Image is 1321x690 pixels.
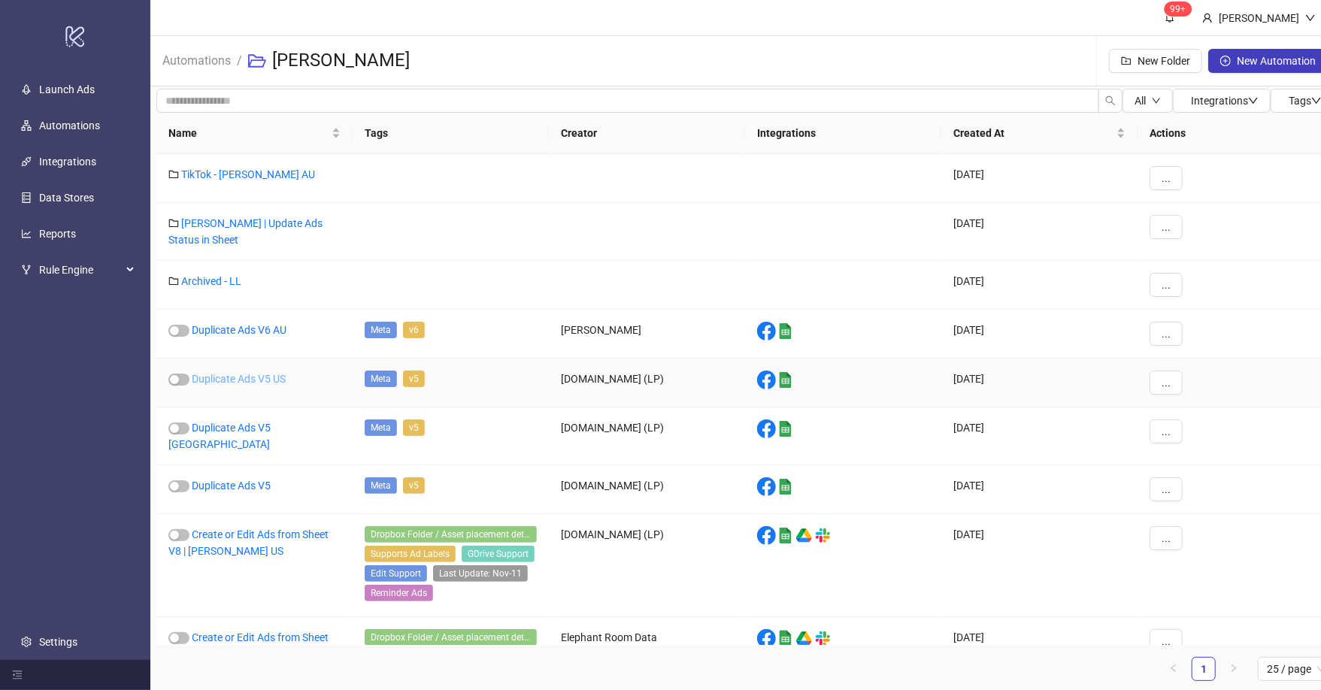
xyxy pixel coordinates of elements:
[1162,172,1171,184] span: ...
[365,565,427,582] span: Edit Support
[181,168,315,180] a: TikTok - [PERSON_NAME] AU
[1222,657,1246,681] button: right
[365,585,433,601] span: Reminder Ads
[941,310,1138,359] div: [DATE]
[168,169,179,180] span: folder
[181,275,241,287] a: Archived - LL
[39,120,100,132] a: Automations
[1222,657,1246,681] li: Next Page
[745,113,941,154] th: Integrations
[941,359,1138,407] div: [DATE]
[403,419,425,436] span: v5
[953,125,1113,141] span: Created At
[1192,657,1216,681] li: 1
[1162,279,1171,291] span: ...
[39,84,95,96] a: Launch Ads
[462,546,535,562] span: GDrive Support
[168,422,271,450] a: Duplicate Ads V5 [GEOGRAPHIC_DATA]
[403,371,425,387] span: v5
[365,629,537,646] span: Dropbox Folder / Asset placement detection
[21,265,32,276] span: fork
[365,477,397,494] span: Meta
[1150,477,1183,501] button: ...
[549,514,745,617] div: [DOMAIN_NAME] (LP)
[941,514,1138,617] div: [DATE]
[549,310,745,359] div: [PERSON_NAME]
[403,477,425,494] span: v5
[549,465,745,514] div: [DOMAIN_NAME] (LP)
[549,407,745,465] div: [DOMAIN_NAME] (LP)
[12,670,23,680] span: menu-fold
[1150,629,1183,653] button: ...
[159,51,234,68] a: Automations
[365,526,537,543] span: Dropbox Folder / Asset placement detection
[1162,483,1171,495] span: ...
[39,256,122,286] span: Rule Engine
[1150,419,1183,443] button: ...
[941,113,1138,154] th: Created At
[168,528,329,557] a: Create or Edit Ads from Sheet V8 | [PERSON_NAME] US
[1162,657,1186,681] li: Previous Page
[1173,89,1271,113] button: Integrationsdown
[156,113,353,154] th: Name
[1162,328,1171,340] span: ...
[1138,55,1190,67] span: New Folder
[1162,377,1171,389] span: ...
[1169,664,1178,673] span: left
[1191,95,1259,107] span: Integrations
[941,465,1138,514] div: [DATE]
[549,359,745,407] div: [DOMAIN_NAME] (LP)
[1109,49,1202,73] button: New Folder
[1213,10,1305,26] div: [PERSON_NAME]
[941,261,1138,310] div: [DATE]
[365,322,397,338] span: Meta
[1162,425,1171,437] span: ...
[549,113,745,154] th: Creator
[1121,56,1132,66] span: folder-add
[403,322,425,338] span: v6
[1150,273,1183,297] button: ...
[1248,95,1259,106] span: down
[192,480,271,492] a: Duplicate Ads V5
[941,407,1138,465] div: [DATE]
[39,228,76,241] a: Reports
[248,52,266,70] span: folder-open
[353,113,549,154] th: Tags
[1123,89,1173,113] button: Alldown
[237,37,242,85] li: /
[1105,95,1116,106] span: search
[365,419,397,436] span: Meta
[168,631,329,660] a: Create or Edit Ads from Sheet V8 | [PERSON_NAME] UAE
[39,156,96,168] a: Integrations
[168,218,179,228] span: folder
[192,324,286,336] a: Duplicate Ads V6 AU
[1152,96,1161,105] span: down
[192,373,286,385] a: Duplicate Ads V5 US
[1305,13,1316,23] span: down
[1150,526,1183,550] button: ...
[1150,371,1183,395] button: ...
[1162,221,1171,233] span: ...
[1229,664,1238,673] span: right
[1237,55,1316,67] span: New Automation
[365,546,456,562] span: Supports Ad Labels
[272,49,410,73] h3: [PERSON_NAME]
[1150,322,1183,346] button: ...
[1162,532,1171,544] span: ...
[1135,95,1146,107] span: All
[1220,56,1231,66] span: plus-circle
[1150,166,1183,190] button: ...
[168,217,323,246] a: [PERSON_NAME] | Update Ads Status in Sheet
[941,154,1138,203] div: [DATE]
[39,636,77,648] a: Settings
[433,565,528,582] span: Last Update: Nov-11
[168,276,179,286] span: folder
[365,371,397,387] span: Meta
[168,125,329,141] span: Name
[1192,658,1215,680] a: 1
[1150,215,1183,239] button: ...
[39,192,94,204] a: Data Stores
[1162,635,1171,647] span: ...
[1165,2,1192,17] sup: 1584
[1162,657,1186,681] button: left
